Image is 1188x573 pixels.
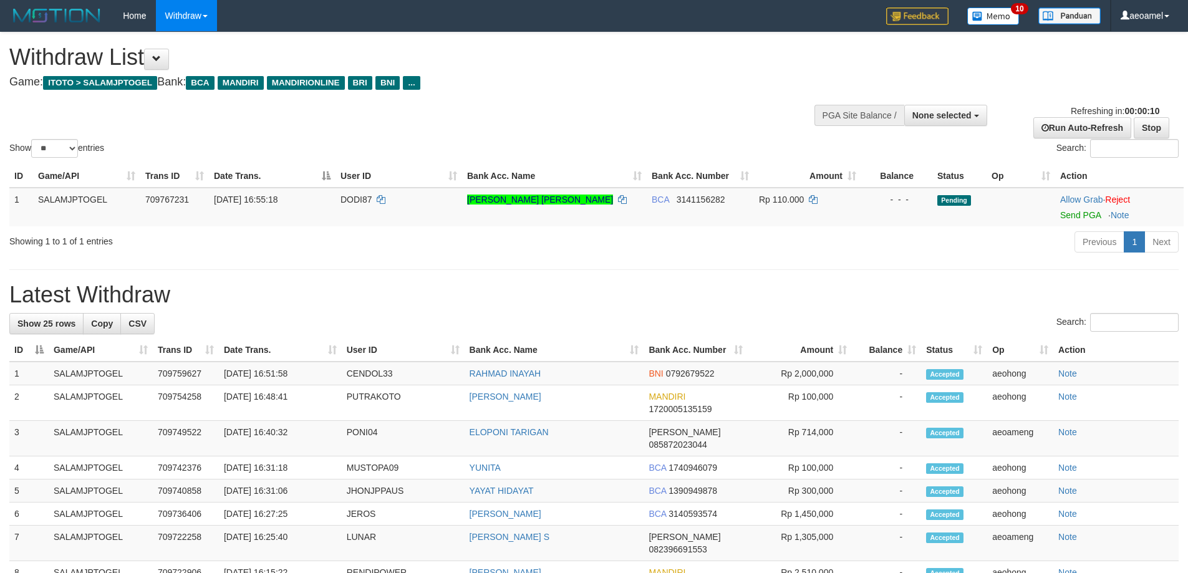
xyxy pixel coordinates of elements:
a: [PERSON_NAME] S [470,532,549,542]
input: Search: [1090,313,1179,332]
td: PONI04 [342,421,465,456]
span: Copy 3140593574 to clipboard [669,509,717,519]
a: CSV [120,313,155,334]
a: [PERSON_NAME] [470,509,541,519]
th: Balance: activate to sort column ascending [852,339,921,362]
td: - [852,479,921,503]
span: BCA [649,463,666,473]
td: 709740858 [153,479,219,503]
td: SALAMJPTOGEL [49,526,153,561]
td: 709754258 [153,385,219,421]
th: Status: activate to sort column ascending [921,339,987,362]
td: 709722258 [153,526,219,561]
div: Showing 1 to 1 of 1 entries [9,230,486,248]
td: [DATE] 16:40:32 [219,421,342,456]
th: Op: activate to sort column ascending [987,165,1055,188]
td: - [852,503,921,526]
td: SALAMJPTOGEL [49,503,153,526]
td: Rp 1,305,000 [748,526,852,561]
span: Show 25 rows [17,319,75,329]
td: 709736406 [153,503,219,526]
span: DODI87 [340,195,372,205]
a: Note [1058,486,1077,496]
td: - [852,421,921,456]
td: aeohong [987,385,1053,421]
span: Copy 1390949878 to clipboard [669,486,717,496]
td: Rp 1,450,000 [748,503,852,526]
th: Bank Acc. Name: activate to sort column ascending [462,165,647,188]
span: ITOTO > SALAMJPTOGEL [43,76,157,90]
span: MANDIRI [649,392,685,402]
th: Status [932,165,987,188]
a: YAYAT HIDAYAT [470,486,534,496]
a: Note [1058,368,1077,378]
span: BCA [649,509,666,519]
td: · [1055,188,1184,226]
span: Copy 0792679522 to clipboard [666,368,715,378]
a: Run Auto-Refresh [1033,117,1131,138]
span: Accepted [926,509,963,520]
span: ... [403,76,420,90]
a: 1 [1124,231,1145,253]
th: Action [1055,165,1184,188]
th: Op: activate to sort column ascending [987,339,1053,362]
td: SALAMJPTOGEL [49,362,153,385]
td: aeohong [987,479,1053,503]
a: Note [1058,392,1077,402]
td: aeohong [987,456,1053,479]
td: [DATE] 16:25:40 [219,526,342,561]
td: [DATE] 16:31:06 [219,479,342,503]
a: Copy [83,313,121,334]
span: Copy 1720005135159 to clipboard [649,404,712,414]
span: Copy 082396691553 to clipboard [649,544,707,554]
td: Rp 2,000,000 [748,362,852,385]
h1: Latest Withdraw [9,282,1179,307]
td: 709759627 [153,362,219,385]
span: Accepted [926,428,963,438]
td: SALAMJPTOGEL [49,456,153,479]
span: Pending [937,195,971,206]
td: 1 [9,362,49,385]
a: RAHMAD INAYAH [470,368,541,378]
th: Bank Acc. Number: activate to sort column ascending [647,165,754,188]
td: CENDOL33 [342,362,465,385]
td: Rp 100,000 [748,385,852,421]
td: aeohong [987,503,1053,526]
td: Rp 300,000 [748,479,852,503]
a: [PERSON_NAME] [PERSON_NAME] [467,195,613,205]
label: Show entries [9,139,104,158]
span: [PERSON_NAME] [649,427,720,437]
td: [DATE] 16:27:25 [219,503,342,526]
button: None selected [904,105,987,126]
td: SALAMJPTOGEL [49,479,153,503]
a: Allow Grab [1060,195,1103,205]
td: - [852,385,921,421]
td: JEROS [342,503,465,526]
a: Note [1058,427,1077,437]
img: Button%20Memo.svg [967,7,1020,25]
th: Bank Acc. Number: activate to sort column ascending [644,339,748,362]
span: 10 [1011,3,1028,14]
a: ELOPONI TARIGAN [470,427,549,437]
td: LUNAR [342,526,465,561]
td: Rp 714,000 [748,421,852,456]
td: - [852,526,921,561]
div: PGA Site Balance / [814,105,904,126]
th: Action [1053,339,1179,362]
span: BNI [649,368,663,378]
a: Previous [1075,231,1124,253]
span: BCA [649,486,666,496]
td: [DATE] 16:51:58 [219,362,342,385]
td: [DATE] 16:48:41 [219,385,342,421]
td: SALAMJPTOGEL [49,421,153,456]
img: MOTION_logo.png [9,6,104,25]
th: Date Trans.: activate to sort column ascending [219,339,342,362]
span: BRI [348,76,372,90]
th: Date Trans.: activate to sort column descending [209,165,336,188]
th: Bank Acc. Name: activate to sort column ascending [465,339,644,362]
th: ID: activate to sort column descending [9,339,49,362]
span: Accepted [926,392,963,403]
span: Accepted [926,463,963,474]
span: 709767231 [145,195,189,205]
th: Amount: activate to sort column ascending [754,165,861,188]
